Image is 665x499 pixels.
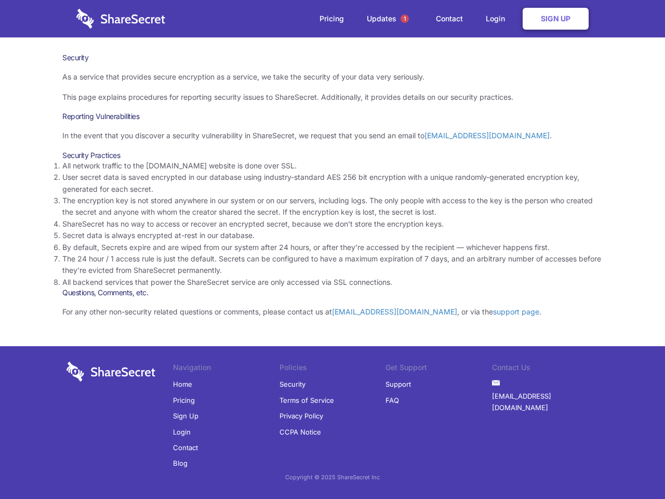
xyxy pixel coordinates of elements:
[173,408,198,424] a: Sign Up
[425,3,473,35] a: Contact
[523,8,589,30] a: Sign Up
[173,455,188,471] a: Blog
[492,362,598,376] li: Contact Us
[62,130,603,141] p: In the event that you discover a security vulnerability in ShareSecret, we request that you send ...
[280,392,334,408] a: Terms of Service
[62,71,603,83] p: As a service that provides secure encryption as a service, we take the security of your data very...
[424,131,550,140] a: [EMAIL_ADDRESS][DOMAIN_NAME]
[173,440,198,455] a: Contact
[62,253,603,277] li: The 24 hour / 1 access rule is just the default. Secrets can be configured to have a maximum expi...
[62,218,603,230] li: ShareSecret has no way to access or recover an encrypted secret, because we don’t store the encry...
[62,242,603,253] li: By default, Secrets expire and are wiped from our system after 24 hours, or after they’re accesse...
[62,195,603,218] li: The encryption key is not stored anywhere in our system or on our servers, including logs. The on...
[280,376,305,392] a: Security
[280,408,323,424] a: Privacy Policy
[401,15,409,23] span: 1
[492,388,598,416] a: [EMAIL_ADDRESS][DOMAIN_NAME]
[173,424,191,440] a: Login
[385,392,399,408] a: FAQ
[385,376,411,392] a: Support
[309,3,354,35] a: Pricing
[62,288,603,297] h3: Questions, Comments, etc.
[62,160,603,172] li: All network traffic to the [DOMAIN_NAME] website is done over SSL.
[76,9,165,29] img: logo-wordmark-white-trans-d4663122ce5f474addd5e946df7df03e33cb6a1c49d2221995e7729f52c070b2.svg
[62,172,603,195] li: User secret data is saved encrypted in our database using industry-standard AES 256 bit encryptio...
[62,91,603,103] p: This page explains procedures for reporting security issues to ShareSecret. Additionally, it prov...
[66,362,155,382] img: logo-wordmark-white-trans-d4663122ce5f474addd5e946df7df03e33cb6a1c49d2221995e7729f52c070b2.svg
[173,362,280,376] li: Navigation
[62,277,603,288] li: All backend services that power the ShareSecret service are only accessed via SSL connections.
[62,151,603,160] h3: Security Practices
[280,424,321,440] a: CCPA Notice
[173,392,195,408] a: Pricing
[62,230,603,241] li: Secret data is always encrypted at-rest in our database.
[173,376,192,392] a: Home
[493,307,539,316] a: support page
[62,112,603,121] h3: Reporting Vulnerabilities
[332,307,457,316] a: [EMAIL_ADDRESS][DOMAIN_NAME]
[475,3,521,35] a: Login
[280,362,386,376] li: Policies
[385,362,492,376] li: Get Support
[62,53,603,62] h1: Security
[62,306,603,318] p: For any other non-security related questions or comments, please contact us at , or via the .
